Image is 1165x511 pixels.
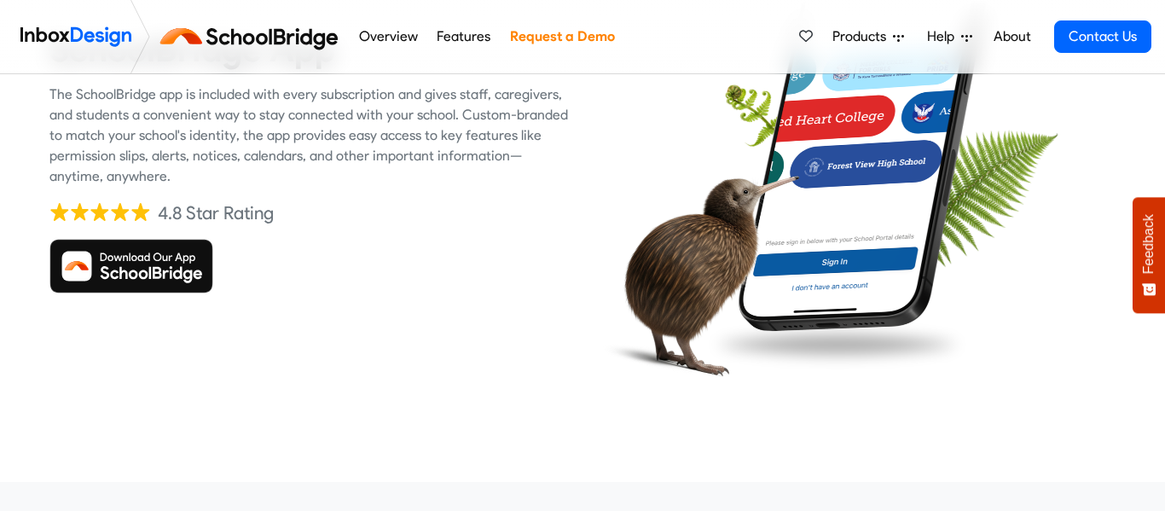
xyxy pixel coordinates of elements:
[927,26,961,47] span: Help
[432,20,496,54] a: Features
[988,20,1035,54] a: About
[49,84,570,187] div: The SchoolBridge app is included with every subscription and gives staff, caregivers, and student...
[920,20,979,54] a: Help
[49,239,213,293] img: Download SchoolBridge App
[158,200,274,226] div: 4.8 Star Rating
[595,144,800,395] img: kiwi_bird.png
[1141,214,1156,274] span: Feedback
[505,20,619,54] a: Request a Demo
[832,26,893,47] span: Products
[354,20,422,54] a: Overview
[826,20,911,54] a: Products
[1133,197,1165,313] button: Feedback - Show survey
[703,316,971,374] img: shadow.png
[157,16,349,57] img: schoolbridge logo
[1054,20,1151,53] a: Contact Us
